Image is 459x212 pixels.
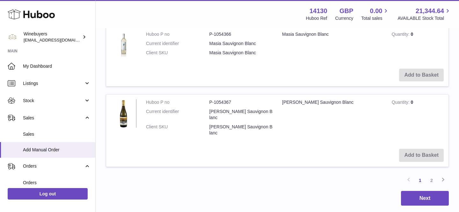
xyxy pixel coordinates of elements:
dt: Huboo P no [146,31,209,37]
dt: Huboo P no [146,99,209,105]
td: [PERSON_NAME] Sauvignon Blanc [277,95,387,144]
strong: 14130 [310,7,327,15]
a: Log out [8,188,88,200]
span: Listings [23,80,84,87]
div: Huboo Ref [306,15,327,21]
td: 0 [387,95,448,144]
td: 0 [387,26,448,64]
span: Add Manual Order [23,147,91,153]
dd: P-1054367 [209,99,273,105]
span: Stock [23,98,84,104]
span: Sales [23,115,84,121]
td: Masia Sauvignon Blanc [277,26,387,64]
img: Masia Sauvignon Blanc [111,31,136,57]
span: 0.00 [370,7,382,15]
img: Lastra Sauvignon Blanc [111,99,136,128]
dd: [PERSON_NAME] Sauvignon Blanc [209,109,273,121]
dd: [PERSON_NAME] Sauvignon Blanc [209,124,273,136]
span: Total sales [361,15,390,21]
span: 21,344.64 [416,7,444,15]
dt: Client SKU [146,124,209,136]
dt: Current identifier [146,109,209,121]
dd: Masia Sauvignon Blanc [209,50,273,56]
div: Currency [335,15,353,21]
button: Next [401,191,449,206]
div: Winebuyers [24,31,81,43]
span: Orders [23,163,84,169]
span: Sales [23,131,91,137]
dd: Masia Sauvignon Blanc [209,41,273,47]
dt: Client SKU [146,50,209,56]
a: 2 [426,175,437,186]
strong: Quantity [392,32,411,38]
strong: GBP [339,7,353,15]
span: My Dashboard [23,63,91,69]
strong: Quantity [392,100,411,106]
dd: P-1054366 [209,31,273,37]
a: 1 [414,175,426,186]
span: [EMAIL_ADDRESS][DOMAIN_NAME] [24,37,94,42]
span: Orders [23,180,91,186]
img: ben@winebuyers.com [8,32,17,42]
dt: Current identifier [146,41,209,47]
span: AVAILABLE Stock Total [397,15,451,21]
a: 0.00 Total sales [361,7,390,21]
a: 21,344.64 AVAILABLE Stock Total [397,7,451,21]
